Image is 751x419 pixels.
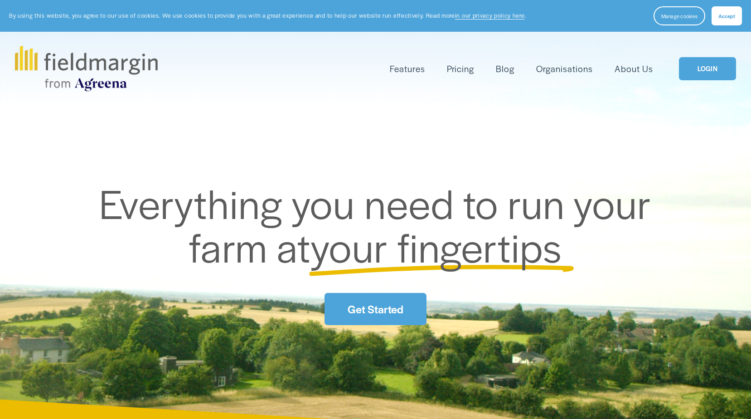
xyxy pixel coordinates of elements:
span: Accept [718,12,735,19]
a: LOGIN [679,57,736,80]
span: your fingertips [310,218,562,274]
span: Manage cookies [661,12,698,19]
a: Blog [496,61,514,76]
p: By using this website, you agree to our use of cookies. We use cookies to provide you with a grea... [9,11,526,20]
a: Get Started [325,293,426,325]
img: fieldmargin.com [15,46,157,91]
span: Features [390,62,425,75]
a: About Us [615,61,653,76]
a: folder dropdown [390,61,425,76]
button: Manage cookies [654,6,705,25]
span: Everything you need to run your farm at [99,174,661,274]
a: in our privacy policy here [455,11,525,19]
button: Accept [712,6,742,25]
a: Pricing [447,61,474,76]
a: Organisations [536,61,593,76]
